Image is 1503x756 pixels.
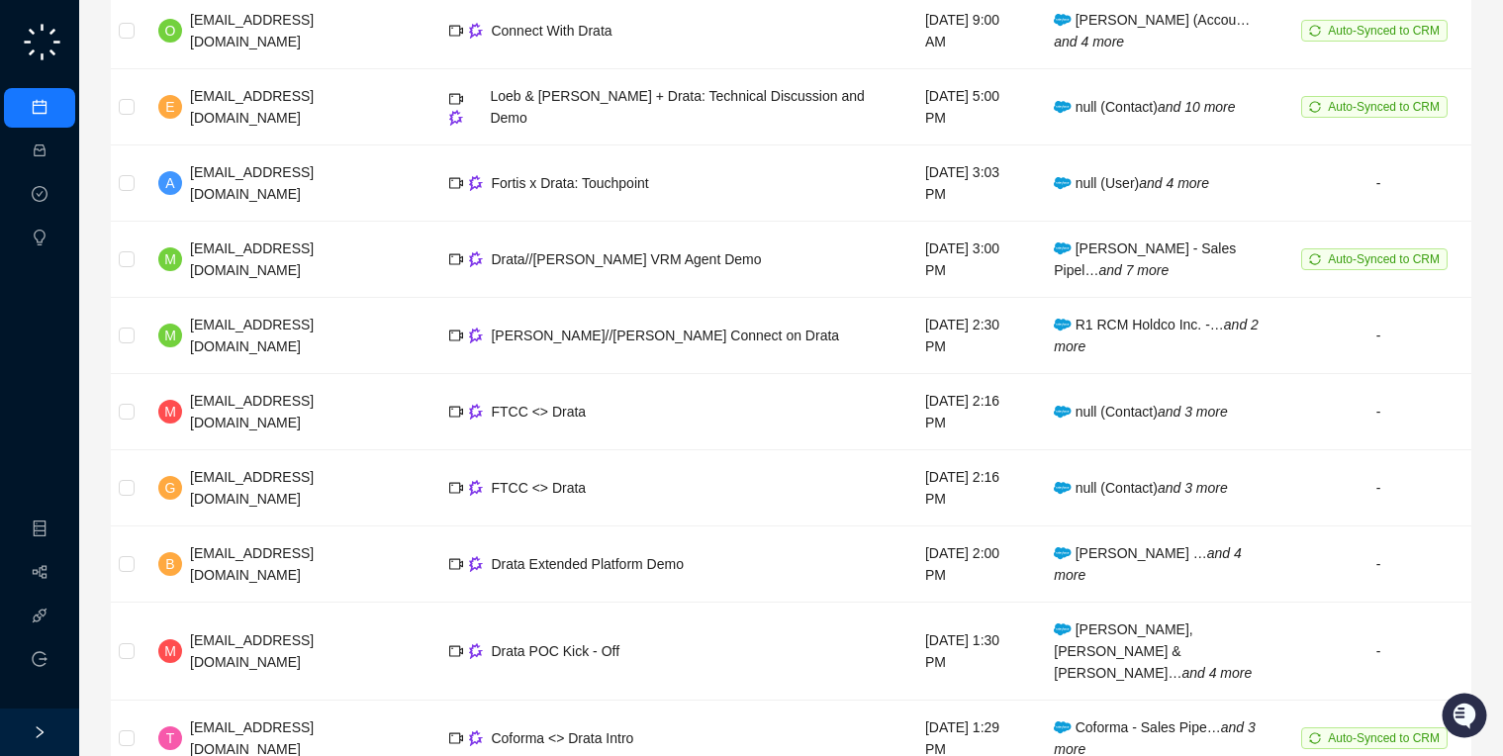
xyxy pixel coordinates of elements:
td: - [1285,526,1471,603]
span: video-camera [449,557,463,571]
span: Drata//[PERSON_NAME] VRM Agent Demo [491,251,761,267]
div: 📚 [20,279,36,295]
span: video-camera [449,405,463,419]
i: and 3 more [1158,480,1228,496]
span: null (User) [1054,175,1209,191]
td: - [1285,374,1471,450]
span: FTCC <> Drata [491,404,586,420]
td: [DATE] 2:16 PM [909,450,1038,526]
span: [EMAIL_ADDRESS][DOMAIN_NAME] [190,164,314,202]
span: [EMAIL_ADDRESS][DOMAIN_NAME] [190,88,314,126]
span: Auto-Synced to CRM [1328,252,1440,266]
td: - [1285,603,1471,701]
img: gong-Dwh8HbPa.png [469,480,483,495]
p: Welcome 👋 [20,79,360,111]
i: and 3 more [1158,404,1228,420]
span: video-camera [449,329,463,342]
img: Swyft AI [20,20,59,59]
span: video-camera [449,176,463,190]
img: gong-Dwh8HbPa.png [469,404,483,419]
div: Start new chat [67,179,325,199]
span: T [166,727,175,749]
span: [EMAIL_ADDRESS][DOMAIN_NAME] [190,632,314,670]
span: [EMAIL_ADDRESS][DOMAIN_NAME] [190,317,314,354]
span: Docs [40,277,73,297]
img: gong-Dwh8HbPa.png [469,556,483,571]
span: M [164,248,176,270]
span: M [164,401,176,423]
span: A [165,172,174,194]
span: Drata POC Kick - Off [491,643,619,659]
span: O [165,20,176,42]
span: [PERSON_NAME]//[PERSON_NAME] Connect on Drata [491,328,839,343]
i: and 4 more [1054,34,1124,49]
span: Connect With Drata [491,23,611,39]
span: Auto-Synced to CRM [1328,731,1440,745]
td: [DATE] 2:30 PM [909,298,1038,374]
i: and 2 more [1054,317,1259,354]
span: video-camera [449,92,463,106]
span: video-camera [449,481,463,495]
img: gong-Dwh8HbPa.png [469,175,483,190]
span: [PERSON_NAME] - Sales Pipel… [1054,240,1236,278]
span: Status [109,277,152,297]
button: Start new chat [336,185,360,209]
span: Pylon [197,326,239,340]
span: [PERSON_NAME], [PERSON_NAME] & [PERSON_NAME]… [1054,621,1252,681]
span: sync [1309,732,1321,744]
span: Auto-Synced to CRM [1328,100,1440,114]
img: logo-small-C4UdH2pc.png [20,20,64,64]
span: video-camera [449,24,463,38]
img: gong-Dwh8HbPa.png [469,251,483,266]
td: - [1285,145,1471,222]
td: - [1285,450,1471,526]
span: M [164,325,176,346]
span: video-camera [449,252,463,266]
span: right [33,725,47,739]
div: 📶 [89,279,105,295]
h2: How can we help? [20,111,360,142]
i: and 10 more [1158,99,1236,115]
span: [EMAIL_ADDRESS][DOMAIN_NAME] [190,469,314,507]
img: gong-Dwh8HbPa.png [469,23,483,38]
td: [DATE] 1:30 PM [909,603,1038,701]
span: [PERSON_NAME] … [1054,545,1241,583]
span: E [165,96,174,118]
a: 📶Status [81,269,160,305]
td: [DATE] 5:00 PM [909,69,1038,145]
span: Coforma <> Drata Intro [491,730,633,746]
span: Drata Extended Platform Demo [491,556,684,572]
span: null (Contact) [1054,480,1227,496]
img: gong-Dwh8HbPa.png [469,730,483,745]
i: and 4 more [1054,545,1241,583]
span: [EMAIL_ADDRESS][DOMAIN_NAME] [190,240,314,278]
span: video-camera [449,731,463,745]
span: sync [1309,101,1321,113]
i: and 4 more [1139,175,1209,191]
a: Powered byPylon [140,325,239,340]
span: null (Contact) [1054,404,1227,420]
span: logout [32,651,47,667]
td: [DATE] 3:00 PM [909,222,1038,298]
img: gong-Dwh8HbPa.png [469,643,483,658]
td: [DATE] 2:00 PM [909,526,1038,603]
span: R1 RCM Holdco Inc. -… [1054,317,1259,354]
a: 📚Docs [12,269,81,305]
img: gong-Dwh8HbPa.png [469,328,483,342]
span: B [165,553,174,575]
span: Auto-Synced to CRM [1328,24,1440,38]
span: video-camera [449,644,463,658]
span: sync [1309,253,1321,265]
iframe: Open customer support [1440,691,1493,744]
span: sync [1309,25,1321,37]
span: null (Contact) [1054,99,1235,115]
span: [EMAIL_ADDRESS][DOMAIN_NAME] [190,393,314,430]
span: Loeb & [PERSON_NAME] + Drata: Technical Discussion and Demo [490,88,864,126]
span: [EMAIL_ADDRESS][DOMAIN_NAME] [190,12,314,49]
i: and 4 more [1181,665,1252,681]
span: M [164,640,176,662]
span: [PERSON_NAME] (Accou… [1054,12,1250,49]
span: G [165,477,176,499]
td: [DATE] 2:16 PM [909,374,1038,450]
